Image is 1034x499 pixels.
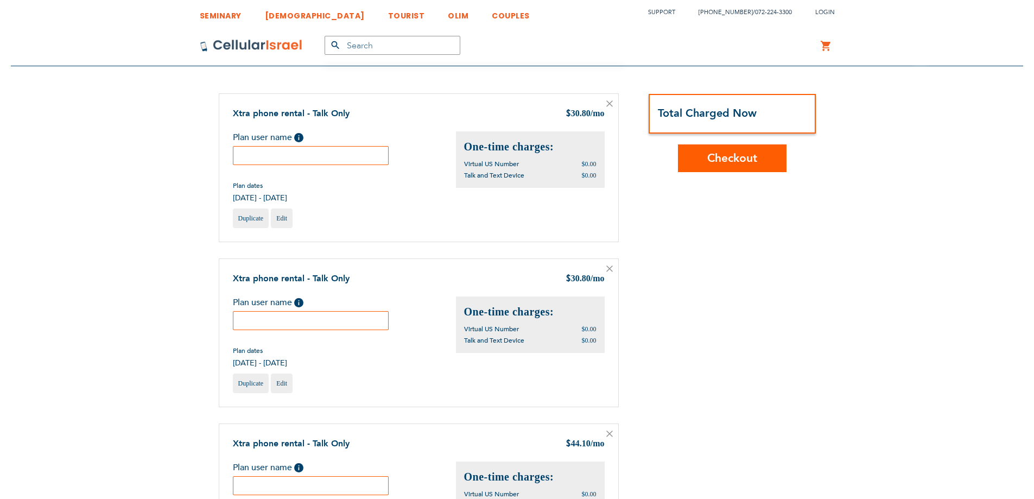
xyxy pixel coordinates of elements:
span: [DATE] - [DATE] [233,193,287,203]
span: Plan dates [233,346,287,355]
a: Xtra phone rental - Talk Only [233,438,350,450]
span: Virtual US Number [464,160,519,168]
span: Virtual US Number [464,325,519,333]
a: Xtra phone rental - Talk Only [233,108,350,119]
span: $0.00 [582,172,597,179]
a: Edit [271,374,293,393]
a: [DEMOGRAPHIC_DATA] [265,3,365,23]
span: Login [815,8,835,16]
button: Checkout [678,144,786,172]
span: $0.00 [582,160,597,168]
span: Plan user name [233,131,292,143]
a: OLIM [448,3,468,23]
span: $0.00 [582,325,597,333]
span: Virtual US Number [464,490,519,498]
img: Cellular Israel Logo [200,39,303,52]
a: TOURIST [388,3,425,23]
div: 44.10 [566,438,605,451]
strong: Total Charged Now [658,106,757,121]
span: Checkout [707,150,757,166]
span: Plan user name [233,462,292,473]
span: Edit [276,380,287,387]
div: 30.80 [566,108,605,121]
span: Duplicate [238,380,264,387]
a: 072-224-3300 [755,8,792,16]
input: Search [325,36,460,55]
li: / [688,4,792,20]
span: /mo [591,109,605,118]
a: Duplicate [233,209,269,228]
span: Plan user name [233,296,292,308]
span: Talk and Text Device [464,336,524,345]
span: $ [566,273,571,286]
span: $0.00 [582,337,597,344]
span: Help [294,133,303,142]
a: [PHONE_NUMBER] [699,8,753,16]
span: [DATE] - [DATE] [233,358,287,368]
span: Plan dates [233,181,287,190]
h2: One-time charges: [464,470,597,484]
span: Talk and Text Device [464,171,524,180]
a: Duplicate [233,374,269,393]
span: /mo [591,274,605,283]
span: /mo [591,439,605,448]
span: Duplicate [238,214,264,222]
div: 30.80 [566,273,605,286]
span: Help [294,463,303,472]
span: $ [566,438,571,451]
span: Edit [276,214,287,222]
a: COUPLES [492,3,530,23]
a: Xtra phone rental - Talk Only [233,273,350,285]
h2: One-time charges: [464,140,597,154]
span: $0.00 [582,490,597,498]
h2: One-time charges: [464,305,597,319]
a: SEMINARY [200,3,242,23]
a: Support [648,8,675,16]
span: $ [566,108,571,121]
a: Edit [271,209,293,228]
span: Help [294,298,303,307]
